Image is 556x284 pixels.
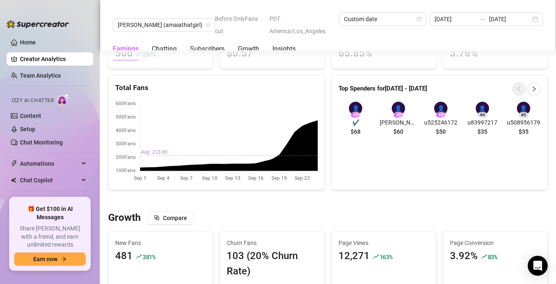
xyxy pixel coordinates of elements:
[349,102,362,115] div: 👤
[205,22,210,27] span: team
[14,252,86,266] button: Earn nowarrow-right
[14,205,86,221] span: 🎁 Get $100 in AI Messages
[531,86,537,92] span: right
[380,118,417,127] span: [PERSON_NAME]
[528,256,548,276] div: Open Intercom Messenger
[227,248,317,279] div: 103 (20% Churn Rate)
[11,160,17,167] span: thunderbolt
[113,44,138,54] div: Earnings
[479,16,486,22] span: swap-right
[20,139,63,146] a: Chat Monitoring
[417,17,422,22] span: calendar
[190,44,225,54] div: Subscribers
[115,82,318,93] div: Total Fans
[227,238,317,247] span: Churn Fans
[435,15,476,24] input: Start date
[115,238,206,247] span: New Fans
[477,127,487,136] span: $35
[115,248,133,264] div: 481
[373,254,379,260] span: rise
[20,126,35,132] a: Setup
[20,174,79,187] span: Chat Copilot
[393,127,403,136] span: $60
[20,39,36,46] a: Home
[344,13,421,25] span: Custom date
[33,256,57,262] span: Earn now
[506,118,541,127] span: u508956179
[136,254,142,260] span: rise
[57,93,70,105] img: AI Chatter
[436,112,446,118] div: # 3
[517,102,530,115] div: 👤
[450,238,541,247] span: Page Conversion
[238,44,259,54] div: Growth
[380,253,393,261] span: 163 %
[154,215,160,220] span: block
[339,84,427,94] article: Top Spenders for [DATE] - [DATE]
[20,157,79,170] span: Automations
[108,211,141,225] h3: Growth
[272,44,296,54] div: Insights
[269,12,334,37] span: PDT America/Los_Angeles
[434,102,447,115] div: 👤
[424,118,458,127] span: u525246172
[519,127,529,136] span: $35
[489,15,531,24] input: End date
[143,253,156,261] span: 381 %
[11,177,16,183] img: Chat Copilot
[465,118,499,127] span: u83997217
[215,12,264,37] span: Before OnlyFans cut
[14,225,86,249] span: Share [PERSON_NAME] with a friend, and earn unlimited rewards
[488,253,497,261] span: 83 %
[147,211,194,225] button: Compare
[450,248,478,264] div: 3.92%
[436,127,446,136] span: $50
[339,238,429,247] span: Page Views
[20,52,86,66] a: Creator Analytics
[351,127,361,136] span: $68
[477,112,487,118] div: # 4
[339,248,370,264] div: 12,271
[12,97,54,105] span: Izzy AI Chatter
[519,112,529,118] div: # 5
[392,102,405,115] div: 👤
[118,19,210,31] span: Amaia (amaiathatgirl)
[7,20,69,28] img: logo-BBDzfeDw.svg
[163,215,187,221] span: Compare
[481,254,487,260] span: rise
[393,112,403,118] div: # 2
[479,16,486,22] span: to
[351,112,361,118] div: # 1
[61,256,67,262] span: arrow-right
[20,113,41,119] a: Content
[152,44,177,54] div: Chatting
[20,72,61,79] a: Team Analytics
[339,118,373,127] span: ✔️
[476,102,489,115] div: 👤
